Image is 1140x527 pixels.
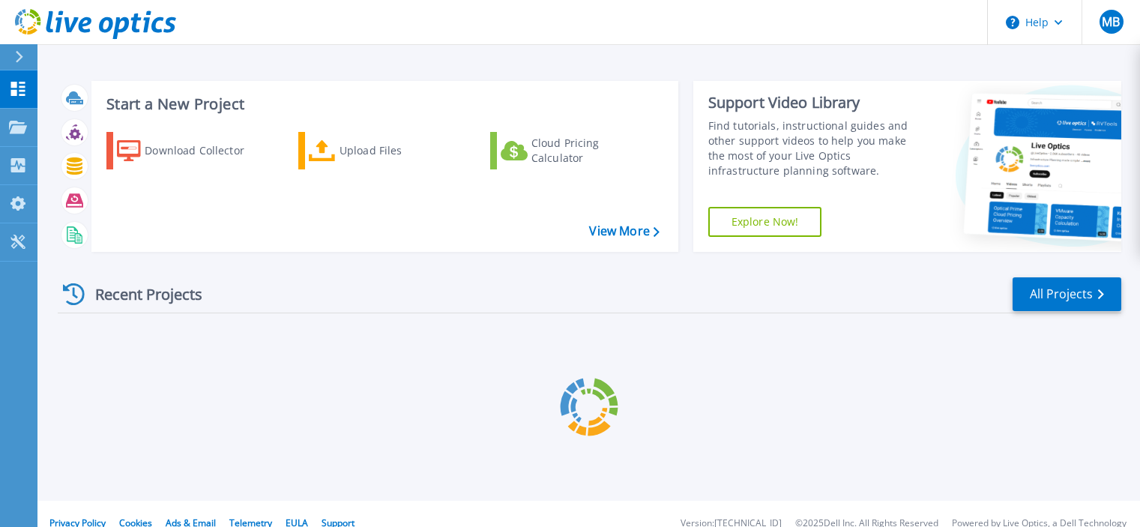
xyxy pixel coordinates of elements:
[145,136,265,166] div: Download Collector
[340,136,459,166] div: Upload Files
[1013,277,1121,311] a: All Projects
[708,93,923,112] div: Support Video Library
[106,132,274,169] a: Download Collector
[1102,16,1120,28] span: MB
[589,224,659,238] a: View More
[298,132,465,169] a: Upload Files
[531,136,651,166] div: Cloud Pricing Calculator
[106,96,659,112] h3: Start a New Project
[708,207,822,237] a: Explore Now!
[490,132,657,169] a: Cloud Pricing Calculator
[708,118,923,178] div: Find tutorials, instructional guides and other support videos to help you make the most of your L...
[58,276,223,313] div: Recent Projects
